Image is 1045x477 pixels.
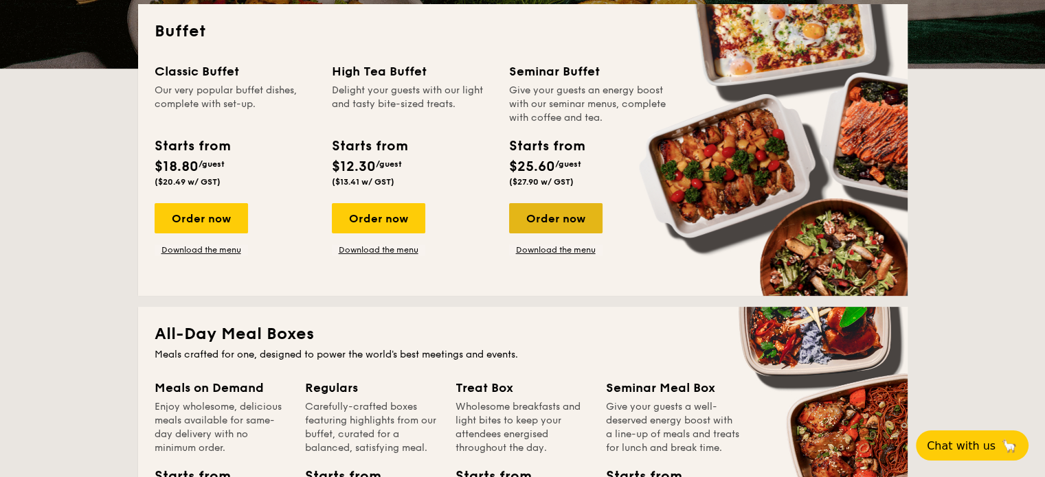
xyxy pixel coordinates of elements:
div: Starts from [155,136,229,156]
span: /guest [555,159,581,169]
div: Give your guests a well-deserved energy boost with a line-up of meals and treats for lunch and br... [606,400,740,455]
div: Order now [509,203,603,233]
div: Order now [155,203,248,233]
a: Download the menu [509,244,603,255]
button: Chat with us🦙 [916,430,1029,461]
div: Seminar Buffet [509,62,670,81]
span: Chat with us [927,439,996,452]
h2: Buffet [155,21,891,43]
span: 🦙 [1001,438,1018,454]
span: ($13.41 w/ GST) [332,177,394,187]
div: Treat Box [456,378,589,397]
span: /guest [199,159,225,169]
div: Regulars [305,378,439,397]
div: High Tea Buffet [332,62,493,81]
a: Download the menu [155,244,248,255]
div: Give your guests an energy boost with our seminar menus, complete with coffee and tea. [509,84,670,125]
div: Delight your guests with our light and tasty bite-sized treats. [332,84,493,125]
span: ($27.90 w/ GST) [509,177,574,187]
span: /guest [376,159,402,169]
div: Starts from [509,136,584,156]
span: $18.80 [155,159,199,175]
div: Carefully-crafted boxes featuring highlights from our buffet, curated for a balanced, satisfying ... [305,400,439,455]
div: Order now [332,203,425,233]
div: Wholesome breakfasts and light bites to keep your attendees energised throughout the day. [456,400,589,455]
div: Enjoy wholesome, delicious meals available for same-day delivery with no minimum order. [155,400,289,455]
a: Download the menu [332,244,425,255]
div: Our very popular buffet dishes, complete with set-up. [155,84,315,125]
div: Seminar Meal Box [606,378,740,397]
div: Meals crafted for one, designed to power the world's best meetings and events. [155,348,891,362]
h2: All-Day Meal Boxes [155,323,891,345]
span: $12.30 [332,159,376,175]
span: ($20.49 w/ GST) [155,177,221,187]
div: Starts from [332,136,407,156]
span: $25.60 [509,159,555,175]
div: Meals on Demand [155,378,289,397]
div: Classic Buffet [155,62,315,81]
